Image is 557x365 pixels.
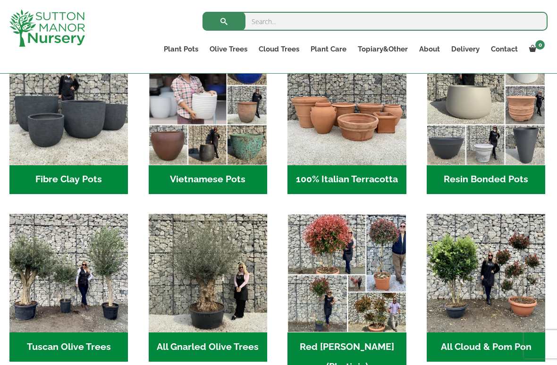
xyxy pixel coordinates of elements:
[427,46,545,194] a: Visit product category Resin Bonded Pots
[203,12,548,31] input: Search...
[427,332,545,362] h2: All Cloud & Pom Pon
[9,165,128,195] h2: Fibre Clay Pots
[427,165,545,195] h2: Resin Bonded Pots
[287,46,406,194] a: Visit product category 100% Italian Terracotta
[485,42,523,56] a: Contact
[287,165,406,195] h2: 100% Italian Terracotta
[204,42,253,56] a: Olive Trees
[149,214,267,362] a: Visit product category All Gnarled Olive Trees
[352,42,414,56] a: Topiary&Other
[427,46,545,165] img: Home - 67232D1B A461 444F B0F6 BDEDC2C7E10B 1 105 c
[158,42,204,56] a: Plant Pots
[287,46,406,165] img: Home - 1B137C32 8D99 4B1A AA2F 25D5E514E47D 1 105 c
[287,214,406,332] img: Home - F5A23A45 75B5 4929 8FB2 454246946332
[9,46,128,194] a: Visit product category Fibre Clay Pots
[9,332,128,362] h2: Tuscan Olive Trees
[9,9,85,47] img: logo
[535,40,545,50] span: 0
[9,214,128,362] a: Visit product category Tuscan Olive Trees
[9,214,128,332] img: Home - 7716AD77 15EA 4607 B135 B37375859F10
[427,214,545,332] img: Home - A124EB98 0980 45A7 B835 C04B779F7765
[523,42,548,56] a: 0
[149,214,267,332] img: Home - 5833C5B7 31D0 4C3A 8E42 DB494A1738DB
[253,42,305,56] a: Cloud Trees
[427,214,545,362] a: Visit product category All Cloud & Pom Pon
[446,42,485,56] a: Delivery
[149,46,267,194] a: Visit product category Vietnamese Pots
[414,42,446,56] a: About
[149,332,267,362] h2: All Gnarled Olive Trees
[149,46,267,165] img: Home - 6E921A5B 9E2F 4B13 AB99 4EF601C89C59 1 105 c
[305,42,352,56] a: Plant Care
[149,165,267,195] h2: Vietnamese Pots
[9,46,128,165] img: Home - 8194B7A3 2818 4562 B9DD 4EBD5DC21C71 1 105 c 1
